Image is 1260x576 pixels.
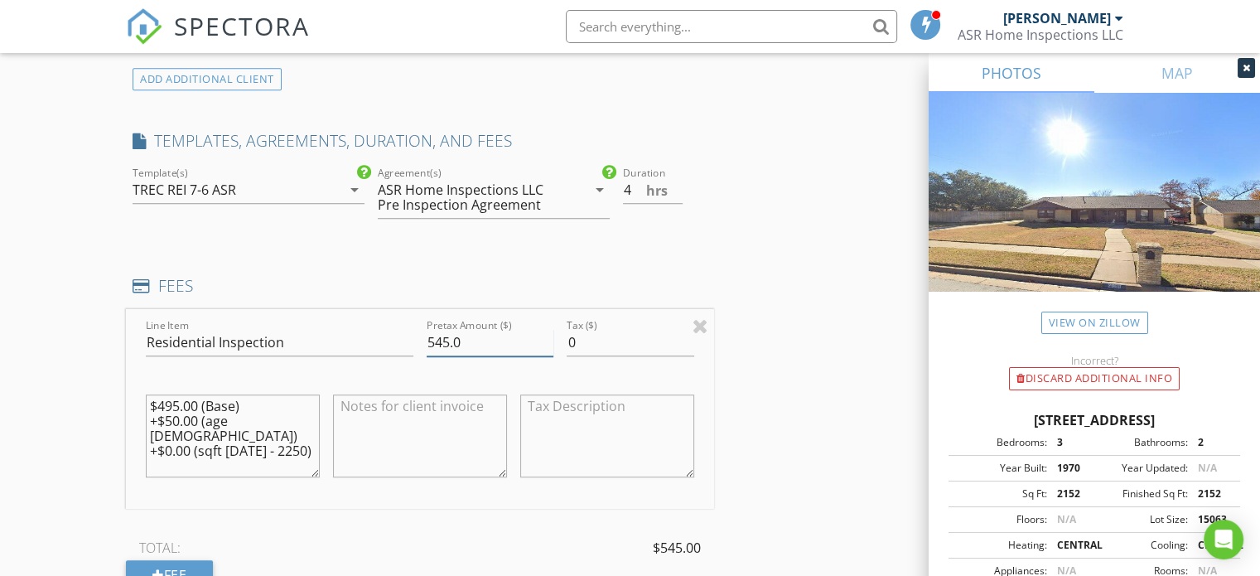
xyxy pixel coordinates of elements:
div: CENTRAL [1047,538,1094,553]
div: [PERSON_NAME] [1003,10,1111,27]
div: Finished Sq Ft: [1094,486,1188,501]
img: The Best Home Inspection Software - Spectora [126,8,162,45]
div: ASR Home Inspections LLC [958,27,1123,43]
span: N/A [1057,512,1076,526]
h4: FEES [133,275,707,297]
div: 15063 [1188,512,1235,527]
div: ASR Home Inspections LLC Pre Inspection Agreement [378,182,566,212]
div: Year Updated: [1094,461,1188,476]
img: streetview [929,93,1260,332]
div: Bedrooms: [953,435,1047,450]
a: PHOTOS [929,53,1094,93]
div: Heating: [953,538,1047,553]
div: CENTRAL [1188,538,1235,553]
i: arrow_drop_down [590,180,610,200]
span: hrs [646,184,668,197]
span: $545.00 [653,538,701,558]
div: 1970 [1047,461,1094,476]
div: Discard Additional info [1009,367,1180,390]
h4: TEMPLATES, AGREEMENTS, DURATION, AND FEES [133,130,707,152]
a: View on Zillow [1041,312,1148,334]
input: 0.0 [623,177,683,204]
div: 2152 [1188,486,1235,501]
div: [STREET_ADDRESS] [949,410,1240,430]
div: 3 [1047,435,1094,450]
div: Cooling: [1094,538,1188,553]
i: arrow_drop_down [345,180,364,200]
div: Lot Size: [1094,512,1188,527]
a: SPECTORA [126,22,310,57]
div: 2 [1188,435,1235,450]
div: Open Intercom Messenger [1204,520,1243,559]
a: MAP [1094,53,1260,93]
span: TOTAL: [139,538,181,558]
div: 2152 [1047,486,1094,501]
div: Sq Ft: [953,486,1047,501]
div: TREC REI 7-6 ASR [133,182,236,197]
input: Search everything... [566,10,897,43]
div: Bathrooms: [1094,435,1188,450]
span: N/A [1198,461,1217,475]
div: Year Built: [953,461,1047,476]
div: Incorrect? [929,354,1260,367]
div: Floors: [953,512,1047,527]
span: SPECTORA [174,8,310,43]
div: ADD ADDITIONAL client [133,68,282,90]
